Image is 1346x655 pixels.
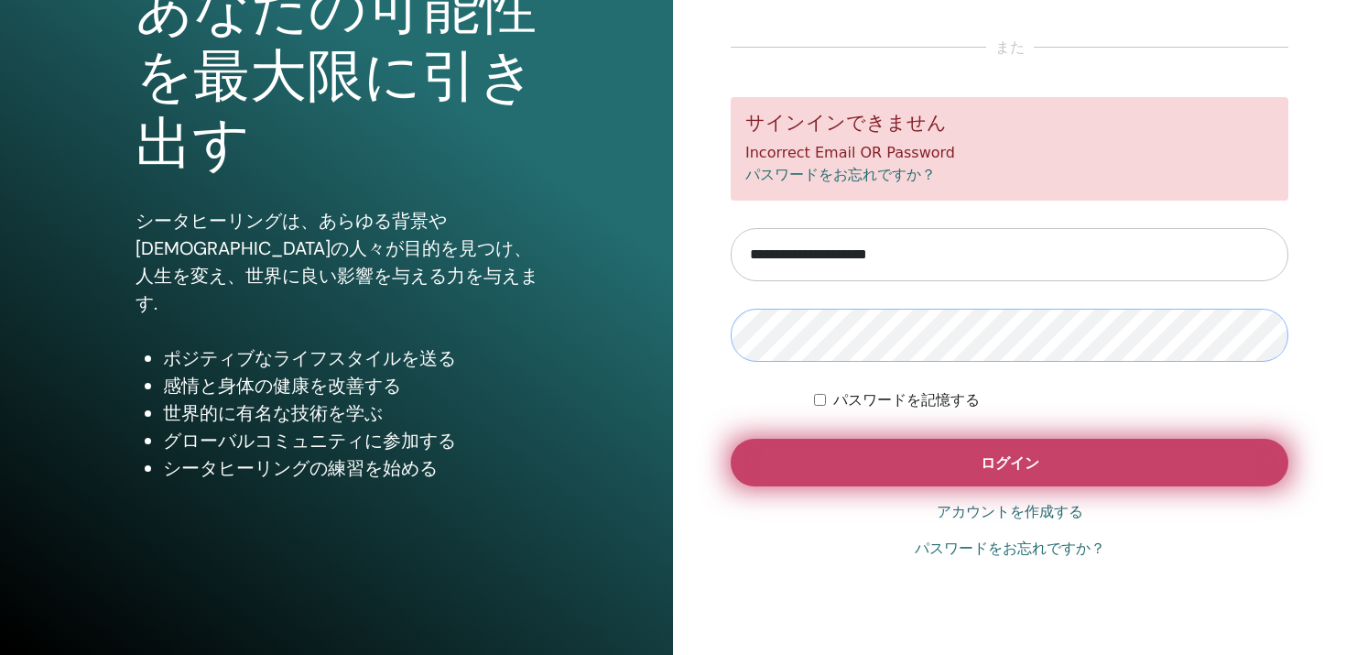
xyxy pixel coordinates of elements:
label: パスワードを記憶する [833,389,980,411]
a: パスワードをお忘れですか？ [915,538,1105,560]
li: ポジティブなライフスタイルを送る [163,344,538,372]
li: 感情と身体の健康を改善する [163,372,538,399]
p: シータヒーリングは、あらゆる背景や[DEMOGRAPHIC_DATA]の人々が目的を見つけ、人生を変え、世界に良い影響を与える力を与えます. [136,207,538,317]
li: グローバルコミュニティに参加する [163,427,538,454]
a: パスワードをお忘れですか？ [745,166,936,183]
button: ログイン [731,439,1288,486]
span: また [986,37,1034,59]
a: アカウントを作成する [937,501,1083,523]
div: Incorrect Email OR Password [731,97,1288,201]
li: シータヒーリングの練習を始める [163,454,538,482]
li: 世界的に有名な技術を学ぶ [163,399,538,427]
h5: サインインできません [745,112,1274,135]
span: ログイン [981,453,1039,473]
div: Keep me authenticated indefinitely or until I manually logout [814,389,1288,411]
